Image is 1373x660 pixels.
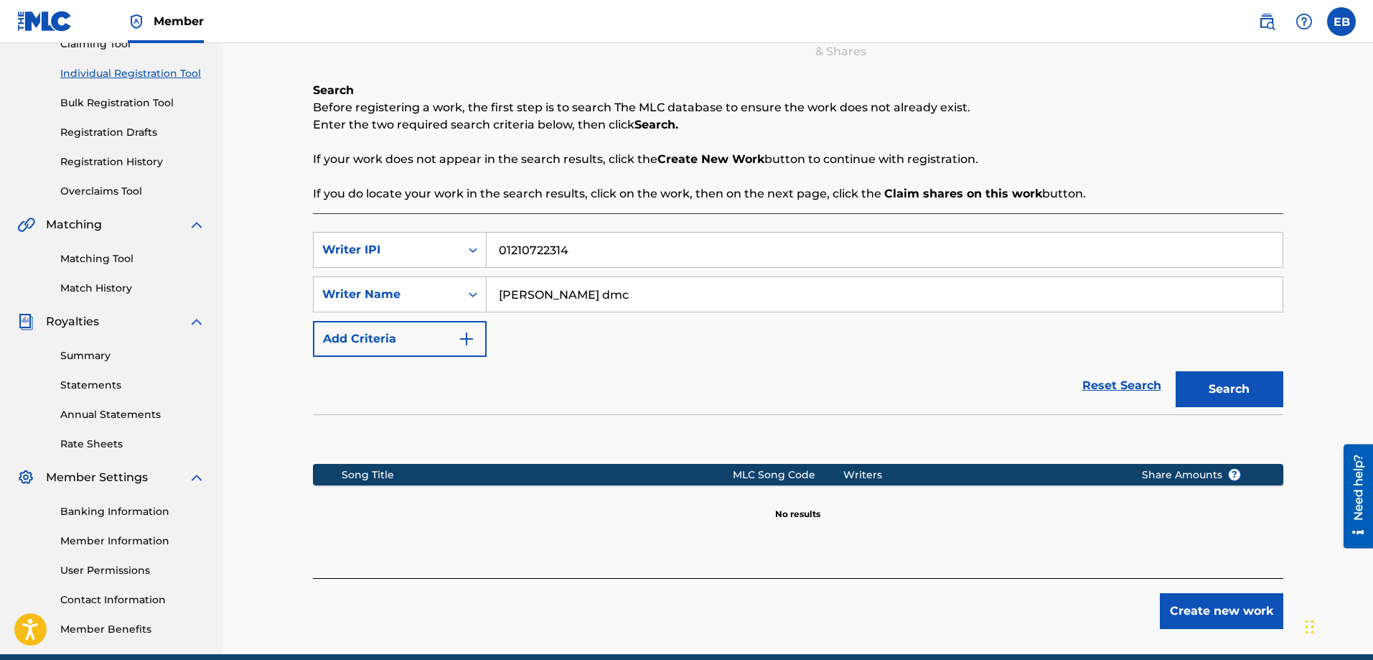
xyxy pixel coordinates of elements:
[1160,593,1283,629] button: Create new work
[1290,7,1318,36] div: Help
[1142,468,1241,483] span: Share Amounts
[313,232,1283,414] form: Search Form
[313,99,1283,116] p: Before registering a work, the first step is to search The MLC database to ensure the work does n...
[1295,13,1313,30] img: help
[1327,7,1356,36] div: User Menu
[128,13,145,30] img: Top Rightsholder
[60,66,205,81] a: Individual Registration Tool
[60,251,205,266] a: Matching Tool
[634,118,678,131] strong: Search.
[60,348,205,363] a: Summary
[17,313,34,330] img: Royalties
[60,504,205,519] a: Banking Information
[188,313,205,330] img: expand
[313,83,354,97] b: Search
[60,281,205,296] a: Match History
[313,185,1283,203] p: If you do locate your work in the search results, click on the work, then on the next page, click...
[322,286,451,303] div: Writer Name
[313,321,487,357] button: Add Criteria
[60,125,205,140] a: Registration Drafts
[775,491,820,521] p: No results
[188,216,205,233] img: expand
[1075,370,1168,401] a: Reset Search
[60,563,205,578] a: User Permissions
[313,151,1283,168] p: If your work does not appear in the search results, click the button to continue with registration.
[322,241,451,259] div: Writer IPI
[884,187,1042,200] strong: Claim shares on this work
[1258,13,1275,30] img: search
[154,13,204,29] span: Member
[60,184,205,199] a: Overclaims Tool
[60,622,205,637] a: Member Benefits
[17,216,35,233] img: Matching
[313,116,1283,134] p: Enter the two required search criteria below, then click
[1306,605,1314,649] div: Drag
[17,469,34,486] img: Member Settings
[843,468,1120,483] div: Writers
[46,313,99,330] span: Royalties
[458,330,475,348] img: 9d2ae6d4665cec9f34b9.svg
[1229,469,1240,480] span: ?
[188,469,205,486] img: expand
[60,534,205,549] a: Member Information
[46,216,102,233] span: Matching
[17,11,72,32] img: MLC Logo
[1333,445,1373,549] iframe: Resource Center
[46,469,148,486] span: Member Settings
[60,378,205,393] a: Statements
[342,468,733,483] div: Song Title
[1301,591,1373,660] iframe: Chat Widget
[60,592,205,608] a: Contact Information
[657,152,764,166] strong: Create New Work
[60,96,205,111] a: Bulk Registration Tool
[16,10,35,76] div: Need help?
[733,468,843,483] div: MLC Song Code
[60,407,205,422] a: Annual Statements
[60,437,205,452] a: Rate Sheets
[1176,371,1283,407] button: Search
[60,37,205,52] a: Claiming Tool
[60,154,205,169] a: Registration History
[1252,7,1281,36] a: Public Search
